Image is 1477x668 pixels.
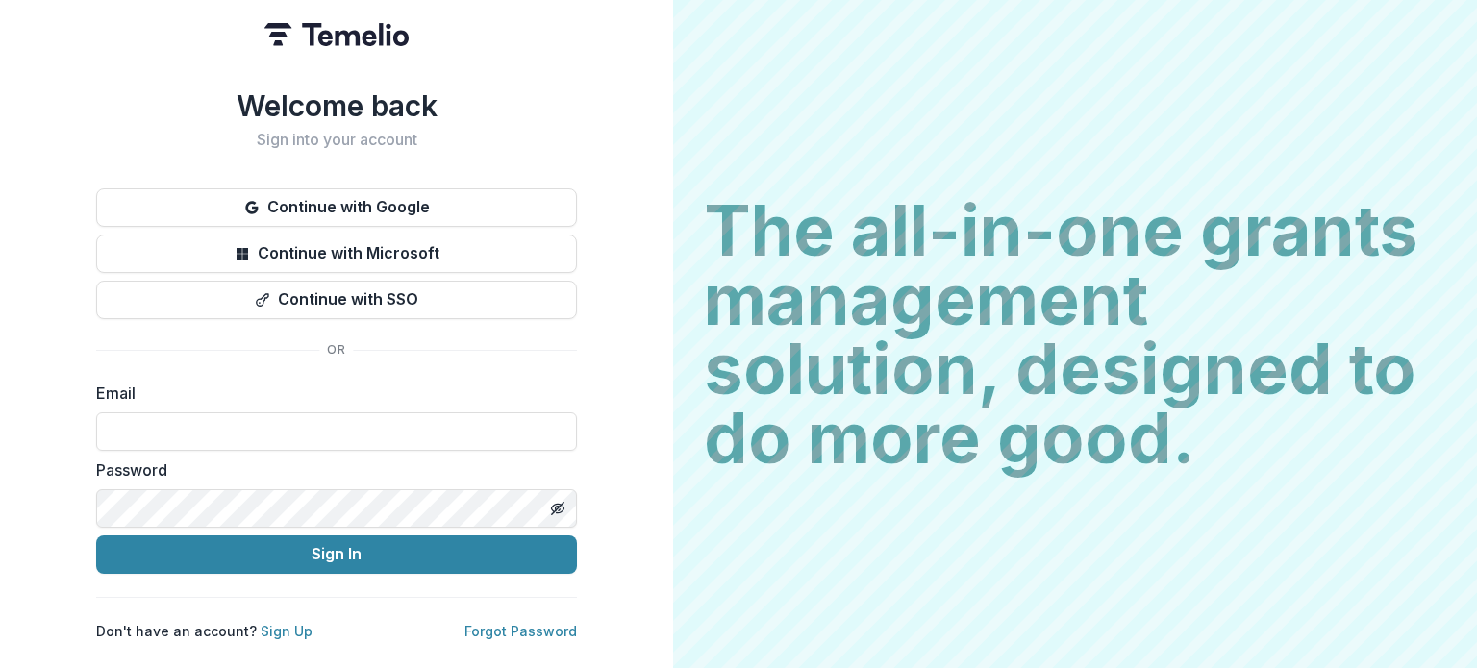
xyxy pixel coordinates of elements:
[96,235,577,273] button: Continue with Microsoft
[96,188,577,227] button: Continue with Google
[96,131,577,149] h2: Sign into your account
[96,458,565,482] label: Password
[96,88,577,123] h1: Welcome back
[96,382,565,405] label: Email
[464,623,577,639] a: Forgot Password
[96,535,577,574] button: Sign In
[96,621,313,641] p: Don't have an account?
[542,493,573,524] button: Toggle password visibility
[96,281,577,319] button: Continue with SSO
[261,623,313,639] a: Sign Up
[264,23,409,46] img: Temelio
